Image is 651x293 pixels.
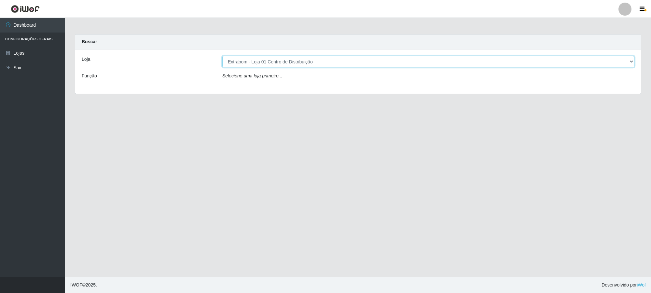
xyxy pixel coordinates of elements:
span: IWOF [70,282,82,287]
i: Selecione uma loja primeiro... [222,73,282,78]
span: © 2025 . [70,282,97,288]
img: CoreUI Logo [11,5,40,13]
a: iWof [637,282,646,287]
label: Loja [82,56,90,63]
strong: Buscar [82,39,97,44]
label: Função [82,73,97,79]
span: Desenvolvido por [602,282,646,288]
